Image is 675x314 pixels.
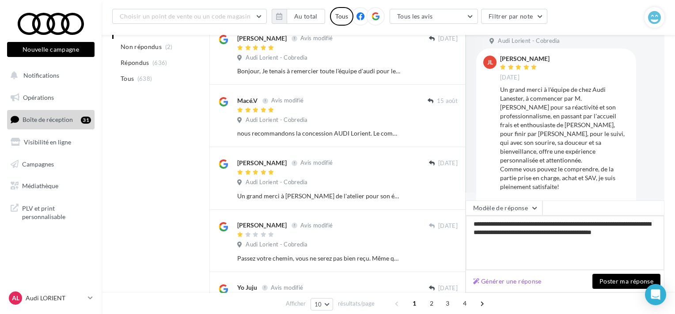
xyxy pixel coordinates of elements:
[237,192,400,201] div: Un grand merci à [PERSON_NAME] de l'atelier pour son écoute, son dynamisme, sa rigueur profession...
[500,85,629,235] div: Un grand merci à l'équipe de chez Audi Lanester, à commencer par M. [PERSON_NAME] pour sa réactiv...
[5,88,96,107] a: Opérations
[23,116,73,123] span: Boîte de réception
[330,7,353,26] div: Tous
[272,9,325,24] button: Au total
[22,182,58,189] span: Médiathèque
[246,116,307,124] span: Audi Lorient - Cobredia
[438,284,458,292] span: [DATE]
[237,67,400,76] div: Bonjour, Je tenais à remercier toute l'équipe d'audi pour leur professionnalisme et leur accueil ...
[470,276,545,287] button: Générer une réponse
[237,34,287,43] div: [PERSON_NAME]
[425,296,439,310] span: 2
[152,59,167,66] span: (636)
[121,74,134,83] span: Tous
[397,12,433,20] span: Tous les avis
[7,42,95,57] button: Nouvelle campagne
[26,294,84,303] p: Audi LORIENT
[287,9,325,24] button: Au total
[311,298,333,310] button: 10
[300,159,333,166] span: Avis modifié
[286,299,306,308] span: Afficher
[137,75,152,82] span: (638)
[12,294,19,303] span: AL
[438,222,458,230] span: [DATE]
[438,35,458,43] span: [DATE]
[407,296,421,310] span: 1
[237,129,400,138] div: nous recommandons la concession AUDI Lorient. Le commercial, [PERSON_NAME], a su cibler notre rec...
[165,43,173,50] span: (2)
[5,66,93,85] button: Notifications
[5,133,96,151] a: Visibilité en ligne
[5,155,96,174] a: Campagnes
[300,35,333,42] span: Avis modifié
[121,42,162,51] span: Non répondus
[24,138,71,146] span: Visibilité en ligne
[81,117,91,124] div: 31
[592,274,660,289] button: Poster ma réponse
[481,9,548,24] button: Filtrer par note
[487,58,493,67] span: jl
[458,296,472,310] span: 4
[5,110,96,129] a: Boîte de réception31
[315,301,322,308] span: 10
[246,241,307,249] span: Audi Lorient - Cobredia
[237,254,400,263] div: Passez votre chemin, vous ne serez pas bien reçu. Même quand on est client Audi depuis plus de 15...
[237,221,287,230] div: [PERSON_NAME]
[237,96,258,105] div: Macé.V
[390,9,478,24] button: Tous les avis
[112,9,267,24] button: Choisir un point de vente ou un code magasin
[440,296,455,310] span: 3
[22,160,54,167] span: Campagnes
[120,12,250,20] span: Choisir un point de vente ou un code magasin
[22,202,91,221] span: PLV et print personnalisable
[237,283,257,292] div: Yo Juju
[437,97,458,105] span: 15 août
[438,159,458,167] span: [DATE]
[23,72,59,79] span: Notifications
[246,178,307,186] span: Audi Lorient - Cobredia
[237,159,287,167] div: [PERSON_NAME]
[338,299,375,308] span: résultats/page
[500,56,550,62] div: [PERSON_NAME]
[498,37,560,45] span: Audi Lorient - Cobredia
[271,97,303,104] span: Avis modifié
[645,284,666,305] div: Open Intercom Messenger
[500,74,520,82] span: [DATE]
[7,290,95,306] a: AL Audi LORIENT
[466,201,542,216] button: Modèle de réponse
[5,199,96,225] a: PLV et print personnalisable
[246,54,307,62] span: Audi Lorient - Cobredia
[5,177,96,195] a: Médiathèque
[271,284,303,291] span: Avis modifié
[121,58,149,67] span: Répondus
[300,222,333,229] span: Avis modifié
[23,94,54,101] span: Opérations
